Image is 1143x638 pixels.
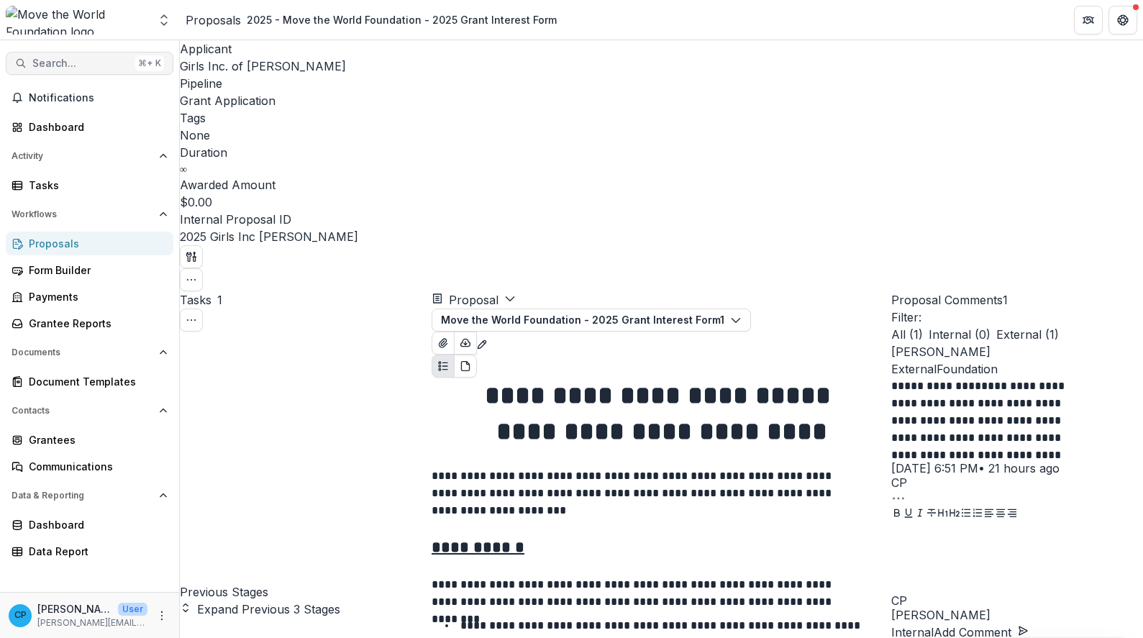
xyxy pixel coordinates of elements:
[972,506,983,523] button: Ordered List
[180,228,358,245] p: 2025 Girls Inc [PERSON_NAME]
[1108,6,1137,35] button: Get Help
[186,12,241,29] a: Proposals
[153,607,170,624] button: More
[432,355,455,378] button: Plaintext view
[180,161,187,176] p: ∞
[6,173,173,197] a: Tasks
[891,309,1143,326] p: Filter:
[6,203,173,226] button: Open Workflows
[180,109,1143,127] p: Tags
[983,506,995,523] button: Align Left
[903,506,914,523] button: Underline
[37,616,147,629] p: [PERSON_NAME][EMAIL_ADDRESS][DOMAIN_NAME]
[29,289,162,304] div: Payments
[1003,293,1008,307] span: 1
[180,40,1143,58] p: Applicant
[180,291,211,309] h3: Tasks
[6,86,173,109] button: Notifications
[949,506,960,523] button: Heading 2
[6,6,148,35] img: Move the World Foundation logo
[454,355,477,378] button: PDF view
[180,176,1143,193] p: Awarded Amount
[937,506,949,523] button: Heading 1
[6,285,173,309] a: Payments
[180,211,1143,228] p: Internal Proposal ID
[180,127,210,144] p: None
[29,178,162,193] div: Tasks
[891,291,1008,309] button: Proposal Comments
[186,9,563,30] nav: breadcrumb
[996,326,1059,343] span: External ( 1 )
[29,119,162,135] div: Dashboard
[29,263,162,278] div: Form Builder
[6,539,173,563] a: Data Report
[6,258,173,282] a: Form Builder
[6,341,173,364] button: Open Documents
[180,59,346,73] a: Girls Inc. of [PERSON_NAME]
[6,484,173,507] button: Open Data & Reporting
[154,6,174,35] button: Open entity switcher
[14,611,27,620] div: Christina Pappas
[891,460,1143,477] p: [DATE] 6:51 PM • 21 hours ago
[29,517,162,532] div: Dashboard
[29,236,162,251] div: Proposals
[6,145,173,168] button: Open Activity
[29,459,162,474] div: Communications
[432,309,751,332] button: Move the World Foundation - 2025 Grant Interest Form1
[6,370,173,393] a: Document Templates
[12,491,153,501] span: Data & Reporting
[937,362,998,376] span: Foundation
[29,374,162,389] div: Document Templates
[180,601,340,618] button: Expand Previous 3 Stages
[6,513,173,537] a: Dashboard
[6,428,173,452] a: Grantees
[32,58,129,70] span: Search...
[29,544,162,559] div: Data Report
[891,362,937,376] span: External
[891,488,906,506] button: Options
[929,326,991,343] span: Internal ( 0 )
[180,193,212,211] p: $0.00
[29,316,162,331] div: Grantee Reports
[180,75,1143,92] p: Pipeline
[891,326,923,343] span: All ( 1 )
[180,309,203,332] button: Toggle View Cancelled Tasks
[432,332,455,355] button: View Attached Files
[135,55,164,71] div: ⌘ + K
[37,601,112,616] p: [PERSON_NAME]
[891,343,1143,360] p: [PERSON_NAME]
[180,583,432,601] h4: Previous Stages
[1074,6,1103,35] button: Partners
[180,144,1143,161] p: Duration
[6,311,173,335] a: Grantee Reports
[12,209,153,219] span: Workflows
[6,455,173,478] a: Communications
[960,506,972,523] button: Bullet List
[12,406,153,416] span: Contacts
[6,115,173,139] a: Dashboard
[914,506,926,523] button: Italicize
[247,12,557,27] div: 2025 - Move the World Foundation - 2025 Grant Interest Form
[891,606,1143,624] p: [PERSON_NAME]
[891,477,1143,488] div: Christina Pappas
[12,347,153,357] span: Documents
[12,151,153,161] span: Activity
[217,293,222,307] span: 1
[29,92,168,104] span: Notifications
[6,232,173,255] a: Proposals
[476,332,488,355] button: Edit as form
[891,506,903,523] button: Bold
[432,291,516,309] button: Proposal
[180,92,275,109] p: Grant Application
[6,52,173,75] button: Search...
[926,506,937,523] button: Strike
[891,595,1143,606] div: Christina Pappas
[995,506,1006,523] button: Align Center
[1006,506,1018,523] button: Align Right
[118,603,147,616] p: User
[29,432,162,447] div: Grantees
[6,399,173,422] button: Open Contacts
